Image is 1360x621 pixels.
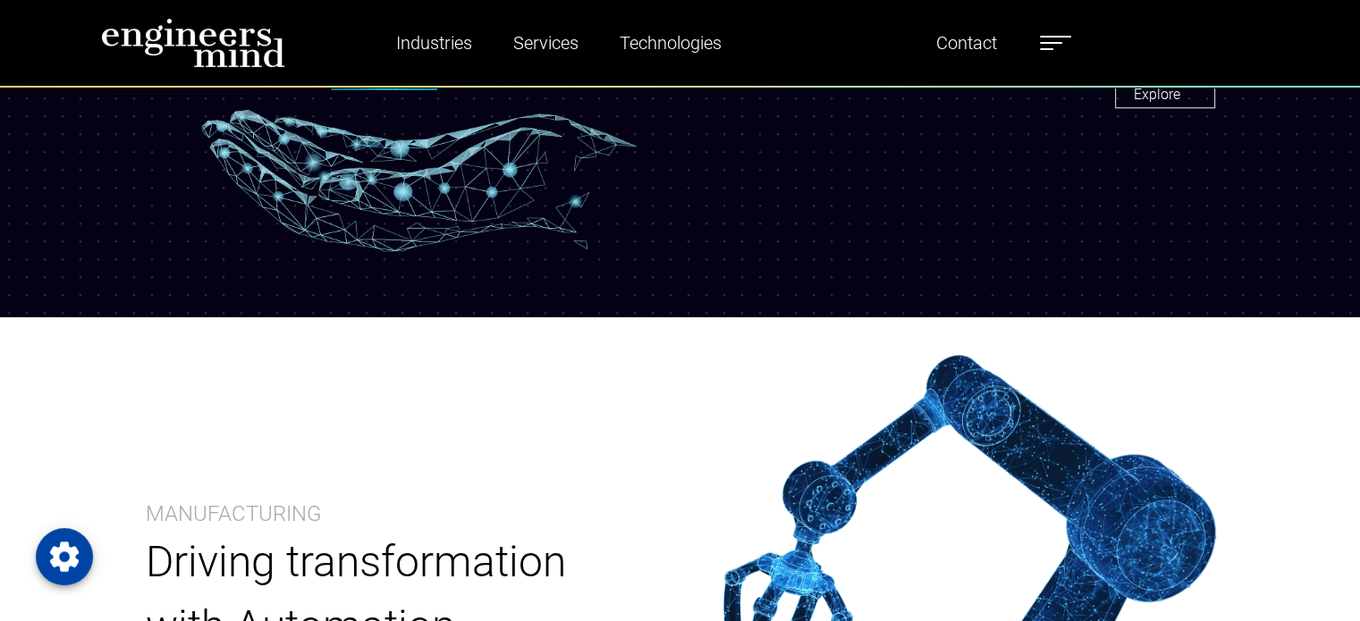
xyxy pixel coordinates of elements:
[146,530,636,594] p: Driving transformation
[146,498,321,530] p: Manufacturing
[929,22,1004,63] a: Contact
[101,18,285,68] img: logo
[389,22,479,63] a: Industries
[1115,80,1215,108] a: Explore
[506,22,586,63] a: Services
[612,22,729,63] a: Technologies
